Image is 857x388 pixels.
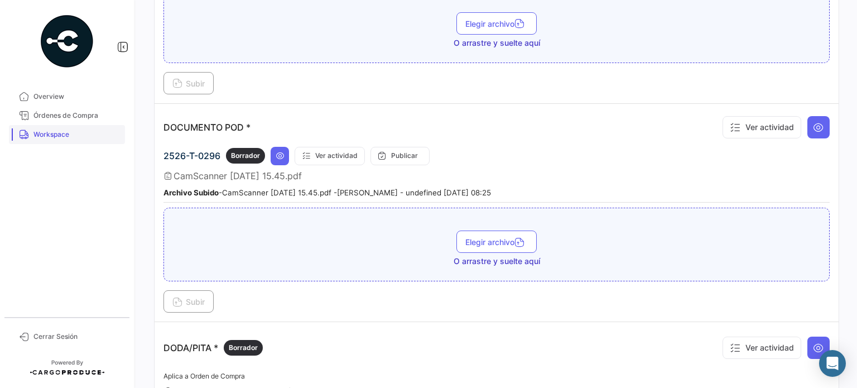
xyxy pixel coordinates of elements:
[456,12,537,35] button: Elegir archivo
[163,372,245,380] span: Aplica a Orden de Compra
[163,72,214,94] button: Subir
[33,92,121,102] span: Overview
[454,256,540,267] span: O arrastre y suelte aquí
[9,106,125,125] a: Órdenes de Compra
[39,13,95,69] img: powered-by.png
[163,122,251,133] p: DOCUMENTO POD *
[456,231,537,253] button: Elegir archivo
[163,290,214,313] button: Subir
[454,37,540,49] span: O arrastre y suelte aquí
[231,151,260,161] span: Borrador
[33,111,121,121] span: Órdenes de Compra
[174,170,302,181] span: CamScanner [DATE] 15.45.pdf
[229,343,258,353] span: Borrador
[295,147,365,165] button: Ver actividad
[819,350,846,377] div: Abrir Intercom Messenger
[9,87,125,106] a: Overview
[370,147,430,165] button: Publicar
[172,79,205,88] span: Subir
[163,150,220,161] span: 2526-T-0296
[9,125,125,144] a: Workspace
[723,116,801,138] button: Ver actividad
[163,340,263,356] p: DODA/PITA *
[33,332,121,342] span: Cerrar Sesión
[465,19,528,28] span: Elegir archivo
[723,337,801,359] button: Ver actividad
[163,188,491,197] small: - CamScanner [DATE] 15.45.pdf - [PERSON_NAME] - undefined [DATE] 08:25
[465,237,528,247] span: Elegir archivo
[33,130,121,140] span: Workspace
[172,297,205,306] span: Subir
[163,188,219,197] b: Archivo Subido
